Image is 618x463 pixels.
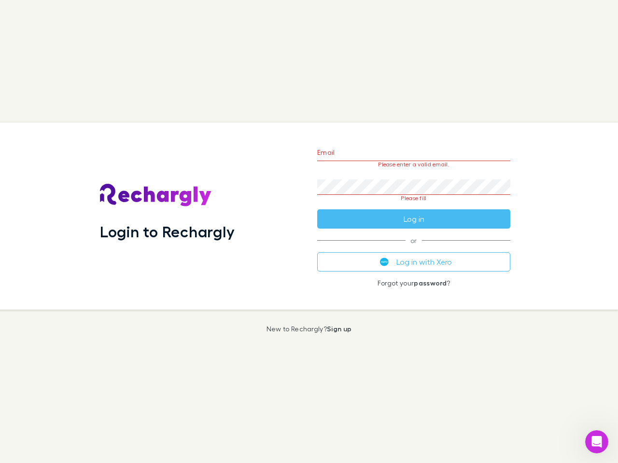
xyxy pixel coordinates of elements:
[317,209,510,229] button: Log in
[100,184,212,207] img: Rechargly's Logo
[585,430,608,453] iframe: Intercom live chat
[317,195,510,202] p: Please fill
[414,279,447,287] a: password
[267,325,352,333] p: New to Rechargly?
[380,258,389,266] img: Xero's logo
[317,252,510,272] button: Log in with Xero
[100,222,235,241] h1: Login to Rechargly
[327,325,351,333] a: Sign up
[317,279,510,287] p: Forgot your ?
[317,161,510,168] p: Please enter a valid email.
[317,240,510,241] span: or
